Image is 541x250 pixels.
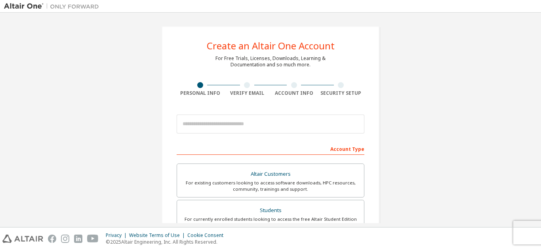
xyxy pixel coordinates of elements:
[48,235,56,243] img: facebook.svg
[318,90,365,96] div: Security Setup
[182,169,359,180] div: Altair Customers
[106,239,228,245] p: © 2025 Altair Engineering, Inc. All Rights Reserved.
[182,205,359,216] div: Students
[74,235,82,243] img: linkedin.svg
[215,55,326,68] div: For Free Trials, Licenses, Downloads, Learning & Documentation and so much more.
[177,90,224,96] div: Personal Info
[177,142,364,155] div: Account Type
[207,41,335,51] div: Create an Altair One Account
[270,90,318,96] div: Account Info
[182,216,359,229] div: For currently enrolled students looking to access the free Altair Student Edition bundle and all ...
[182,180,359,192] div: For existing customers looking to access software downloads, HPC resources, community, trainings ...
[4,2,103,10] img: Altair One
[61,235,69,243] img: instagram.svg
[106,232,129,239] div: Privacy
[2,235,43,243] img: altair_logo.svg
[87,235,99,243] img: youtube.svg
[187,232,228,239] div: Cookie Consent
[129,232,187,239] div: Website Terms of Use
[224,90,271,96] div: Verify Email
